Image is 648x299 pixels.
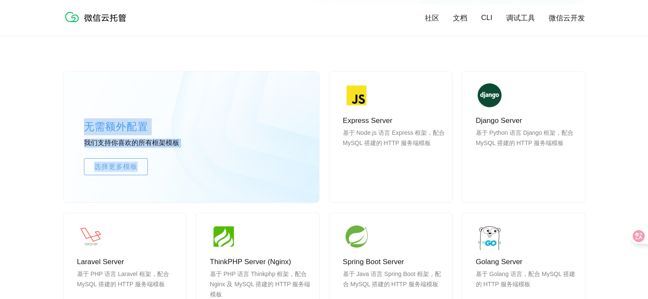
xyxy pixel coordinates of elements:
[343,116,445,126] p: Express Server
[549,13,585,23] a: 微信云开发
[84,162,147,172] span: 选择更多模板
[210,257,312,267] p: ThinkPHP Server (Nginx)
[453,13,467,23] a: 文档
[425,13,439,23] a: 社区
[343,128,445,168] p: 基于 Node.js 语言 Express 框架，配合 MySQL 搭建的 HTTP 服务端模板
[506,13,535,23] a: 调试工具
[476,116,578,126] p: Django Server
[63,9,132,26] img: 微信云托管
[84,118,212,135] p: 无需额外配置
[476,257,578,267] p: Golang Server
[476,128,578,168] p: 基于 Python 语言 Django 框架，配合 MySQL 搭建的 HTTP 服务端模板
[84,139,212,148] p: 我们支持你喜欢的所有框架模板
[481,14,492,22] a: CLI
[77,257,179,267] p: Laravel Server
[343,257,445,267] p: Spring Boot Server
[63,20,132,27] a: 微信云托管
